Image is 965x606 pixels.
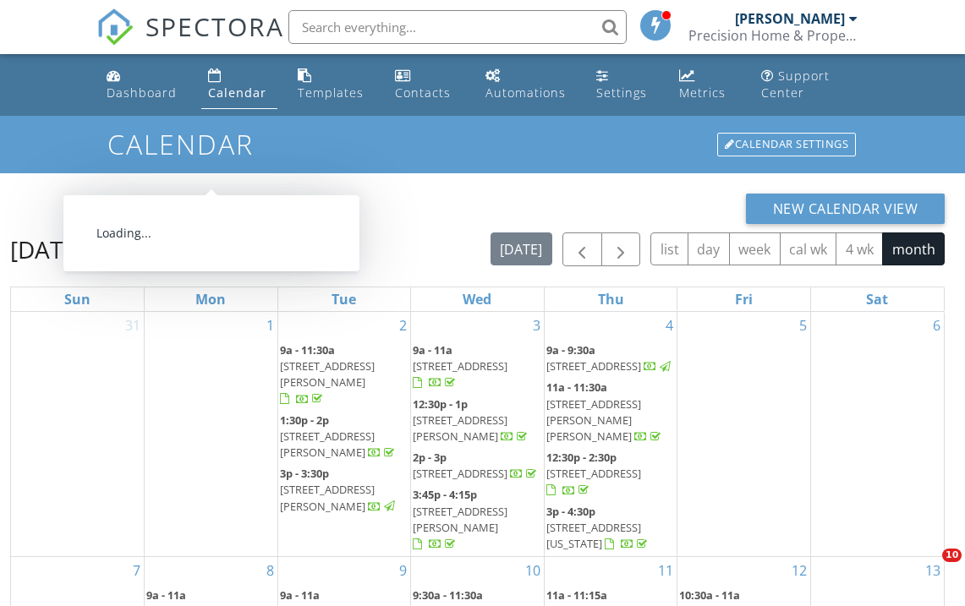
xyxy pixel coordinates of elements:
span: [STREET_ADDRESS] [413,466,507,481]
a: 12:30p - 2:30p [STREET_ADDRESS] [546,448,676,501]
a: Settings [589,61,659,109]
a: Metrics [672,61,741,109]
a: 9a - 11a [STREET_ADDRESS] [413,342,507,390]
span: 9a - 9:30a [546,342,595,358]
a: Contacts [388,61,465,109]
span: 11a - 11:15a [546,587,607,603]
div: Settings [596,85,647,101]
a: Thursday [595,287,628,311]
span: 3:45p - 4:15p [413,487,477,502]
a: Go to September 11, 2025 [655,557,677,584]
img: The Best Home Inspection Software - Spectora [96,8,134,46]
a: 3p - 3:30p [STREET_ADDRESS][PERSON_NAME] [280,466,398,513]
a: 11a - 11:30a [STREET_ADDRESS][PERSON_NAME][PERSON_NAME] [546,379,664,444]
input: Search everything... [288,10,627,44]
a: 3p - 4:30p [STREET_ADDRESS][US_STATE] [546,502,676,555]
td: Go to September 1, 2025 [145,312,278,557]
a: Go to September 4, 2025 [662,312,677,339]
span: 11a - 11:30a [546,379,607,395]
a: Go to August 31, 2025 [122,312,144,339]
a: Go to September 1, 2025 [263,312,277,339]
a: 2p - 3p [STREET_ADDRESS] [413,450,540,481]
span: [STREET_ADDRESS][PERSON_NAME] [413,504,507,535]
button: Previous month [562,232,602,267]
span: 9a - 11a [146,587,186,603]
span: [STREET_ADDRESS][PERSON_NAME][PERSON_NAME] [546,396,641,444]
td: Go to September 2, 2025 [277,312,411,557]
button: New Calendar View [746,194,946,224]
button: day [688,232,730,265]
td: Go to August 31, 2025 [11,312,145,557]
span: 12:30p - 2:30p [546,450,617,465]
a: Go to September 12, 2025 [788,557,810,584]
a: Calendar Settings [716,131,858,158]
div: Contacts [395,85,451,101]
a: Go to September 3, 2025 [529,312,544,339]
a: 9a - 9:30a [STREET_ADDRESS] [546,342,673,374]
a: 3p - 4:30p [STREET_ADDRESS][US_STATE] [546,504,650,551]
div: Metrics [679,85,726,101]
span: 9a - 11a [280,587,320,603]
a: 3p - 3:30p [STREET_ADDRESS][PERSON_NAME] [280,464,409,517]
a: 3:45p - 4:15p [STREET_ADDRESS][PERSON_NAME] [413,485,542,554]
iframe: Intercom live chat [907,549,948,589]
span: [STREET_ADDRESS][PERSON_NAME] [413,412,507,444]
span: [STREET_ADDRESS][US_STATE] [546,520,641,551]
button: month [882,232,945,265]
div: Calendar [208,85,266,101]
div: Templates [298,85,364,101]
a: Go to September 6, 2025 [929,312,944,339]
a: Wednesday [459,287,495,311]
span: 9:30a - 11:30a [413,587,483,603]
span: [STREET_ADDRESS] [413,358,507,374]
span: 2p - 3p [413,450,447,465]
div: Calendar Settings [717,133,856,156]
a: Sunday [61,287,94,311]
a: SPECTORA [96,23,284,58]
span: [STREET_ADDRESS] [546,466,641,481]
td: Go to September 6, 2025 [810,312,944,557]
a: Friday [732,287,756,311]
a: Monday [192,287,229,311]
a: 12:30p - 2:30p [STREET_ADDRESS] [546,450,641,497]
a: 3:45p - 4:15p [STREET_ADDRESS][PERSON_NAME] [413,487,507,551]
a: Go to September 2, 2025 [396,312,410,339]
div: Dashboard [107,85,177,101]
a: Saturday [863,287,891,311]
a: Calendar [201,61,278,109]
div: Precision Home & Property Inspections [688,27,858,44]
a: Tuesday [328,287,359,311]
button: cal wk [780,232,837,265]
a: Go to September 9, 2025 [396,557,410,584]
span: [STREET_ADDRESS][PERSON_NAME] [280,429,375,460]
a: Dashboard [100,61,187,109]
button: list [650,232,688,265]
td: Go to September 3, 2025 [411,312,545,557]
button: 4 wk [836,232,883,265]
button: Next month [601,232,641,267]
a: 9a - 11a [STREET_ADDRESS] [413,341,542,394]
span: 3p - 4:30p [546,504,595,519]
td: Go to September 4, 2025 [544,312,677,557]
button: [DATE] [491,232,552,265]
span: [STREET_ADDRESS][PERSON_NAME] [280,358,375,390]
a: 1:30p - 2p [STREET_ADDRESS][PERSON_NAME] [280,412,398,460]
div: [PERSON_NAME] [735,10,845,27]
span: 3p - 3:30p [280,466,329,481]
span: 1:30p - 2p [280,412,329,428]
button: week [729,232,781,265]
span: 9a - 11:30a [280,342,335,358]
h1: Calendar [107,129,858,159]
a: Support Center [754,61,865,109]
span: 9a - 11a [413,342,452,358]
a: Go to September 10, 2025 [522,557,544,584]
div: Support Center [761,68,830,101]
a: Go to September 7, 2025 [129,557,144,584]
a: 9a - 11:30a [STREET_ADDRESS][PERSON_NAME] [280,342,375,407]
span: 10 [942,549,962,562]
a: 9a - 11:30a [STREET_ADDRESS][PERSON_NAME] [280,341,409,410]
a: 12:30p - 1p [STREET_ADDRESS][PERSON_NAME] [413,395,542,448]
span: [STREET_ADDRESS][PERSON_NAME] [280,482,375,513]
span: [STREET_ADDRESS] [546,358,641,374]
a: Go to September 5, 2025 [796,312,810,339]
